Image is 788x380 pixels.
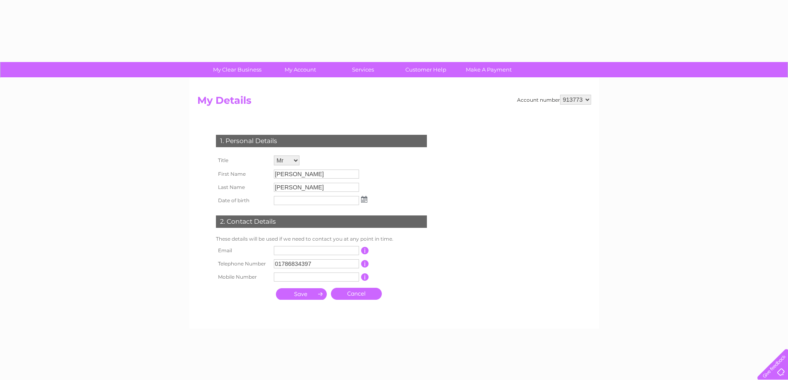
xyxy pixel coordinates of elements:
input: Information [361,247,369,254]
th: Mobile Number [214,270,272,284]
a: My Account [266,62,334,77]
th: Email [214,244,272,257]
img: ... [361,196,367,203]
a: Customer Help [392,62,460,77]
input: Submit [276,288,327,300]
div: 2. Contact Details [216,215,427,228]
a: Services [329,62,397,77]
a: Make A Payment [455,62,523,77]
a: Cancel [331,288,382,300]
div: Account number [517,95,591,105]
td: These details will be used if we need to contact you at any point in time. [214,234,429,244]
h2: My Details [197,95,591,110]
a: My Clear Business [203,62,271,77]
th: Title [214,153,272,167]
input: Information [361,273,369,281]
th: Date of birth [214,194,272,207]
th: Last Name [214,181,272,194]
th: Telephone Number [214,257,272,270]
th: First Name [214,167,272,181]
input: Information [361,260,369,268]
div: 1. Personal Details [216,135,427,147]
